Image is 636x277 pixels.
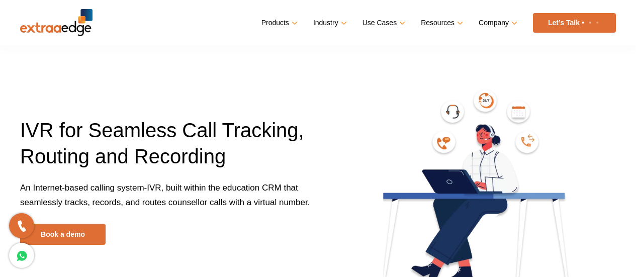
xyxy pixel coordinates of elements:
[533,13,616,33] a: Let’s Talk
[261,16,296,30] a: Products
[20,183,310,207] span: An Internet-based calling system-IVR, built within the education CRM that seamlessly tracks, reco...
[313,16,345,30] a: Industry
[20,119,304,167] span: IVR for Seamless Call Tracking, Routing and Recording
[362,16,403,30] a: Use Cases
[421,16,461,30] a: Resources
[479,16,515,30] a: Company
[20,224,106,245] a: Book a demo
